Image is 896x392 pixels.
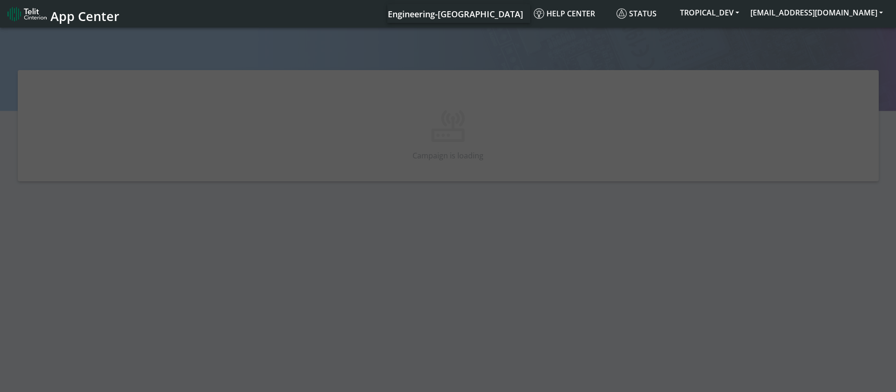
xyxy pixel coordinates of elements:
img: logo-telit-cinterion-gw-new.png [7,7,47,21]
a: Status [613,4,674,23]
span: Status [616,8,657,19]
a: Help center [530,4,613,23]
button: [EMAIL_ADDRESS][DOMAIN_NAME] [745,4,889,21]
a: App Center [7,4,118,24]
a: Your current platform instance [387,4,523,23]
button: TROPICAL_DEV [674,4,745,21]
img: status.svg [616,8,627,19]
span: App Center [50,7,119,25]
span: Help center [534,8,595,19]
img: knowledge.svg [534,8,544,19]
span: Engineering-[GEOGRAPHIC_DATA] [388,8,523,20]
